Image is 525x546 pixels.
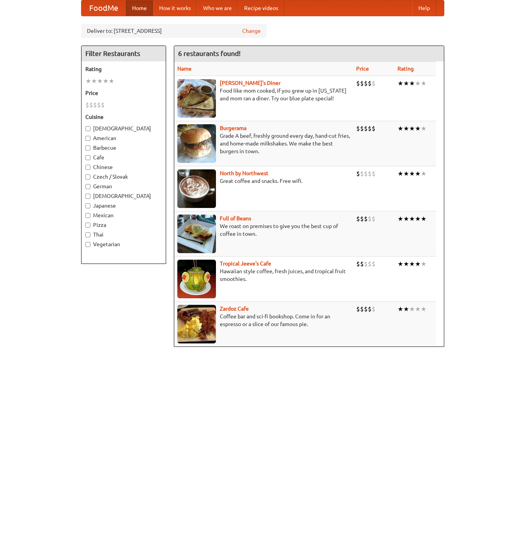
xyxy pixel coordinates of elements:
[403,215,409,223] li: ★
[85,231,162,238] label: Thai
[372,215,375,223] li: $
[409,215,415,223] li: ★
[85,155,90,160] input: Cafe
[85,183,162,190] label: German
[220,170,268,176] a: North by Northwest
[177,66,192,72] a: Name
[220,80,280,86] a: [PERSON_NAME]'s Diner
[177,222,350,238] p: We roast on premises to give you the best cup of coffee in town.
[85,203,90,208] input: Japanese
[398,305,403,313] li: ★
[368,305,372,313] li: $
[242,27,261,35] a: Change
[368,79,372,88] li: $
[220,306,249,312] a: Zardoz Cafe
[372,169,375,178] li: $
[101,101,105,109] li: $
[85,202,162,210] label: Japanese
[85,126,90,131] input: [DEMOGRAPHIC_DATA]
[177,215,216,253] img: beans.jpg
[356,124,360,133] li: $
[415,260,421,268] li: ★
[85,232,90,237] input: Thai
[85,194,90,199] input: [DEMOGRAPHIC_DATA]
[126,0,153,16] a: Home
[360,79,364,88] li: $
[220,215,251,221] b: Full of Beans
[97,101,101,109] li: $
[364,124,368,133] li: $
[368,260,372,268] li: $
[364,79,368,88] li: $
[409,79,415,88] li: ★
[372,260,375,268] li: $
[356,215,360,223] li: $
[415,124,421,133] li: ★
[403,169,409,178] li: ★
[97,77,103,85] li: ★
[85,145,90,150] input: Barbecue
[398,124,403,133] li: ★
[177,79,216,118] img: sallys.jpg
[85,77,91,85] li: ★
[85,134,162,142] label: American
[415,169,421,178] li: ★
[356,260,360,268] li: $
[85,213,90,218] input: Mexican
[238,0,284,16] a: Recipe videos
[91,77,97,85] li: ★
[403,79,409,88] li: ★
[85,184,90,189] input: German
[398,169,403,178] li: ★
[421,305,426,313] li: ★
[85,163,162,171] label: Chinese
[415,215,421,223] li: ★
[177,260,216,298] img: jeeves.jpg
[364,305,368,313] li: $
[178,50,241,57] ng-pluralize: 6 restaurants found!
[85,136,90,141] input: American
[364,215,368,223] li: $
[403,305,409,313] li: ★
[85,154,162,161] label: Cafe
[85,211,162,219] label: Mexican
[177,313,350,328] p: Coffee bar and sci-fi bookshop. Come in for an espresso or a slice of our famous pie.
[82,46,166,61] h4: Filter Restaurants
[85,173,162,181] label: Czech / Slovak
[85,165,90,170] input: Chinese
[360,169,364,178] li: $
[85,144,162,152] label: Barbecue
[109,77,114,85] li: ★
[368,215,372,223] li: $
[409,124,415,133] li: ★
[177,177,350,185] p: Great coffee and snacks. Free wifi.
[177,87,350,102] p: Food like mom cooked, if you grew up in [US_STATE] and mom ran a diner. Try our blue plate special!
[220,260,271,267] a: Tropical Jeeve's Cafe
[372,305,375,313] li: $
[93,101,97,109] li: $
[372,79,375,88] li: $
[409,169,415,178] li: ★
[356,66,369,72] a: Price
[421,215,426,223] li: ★
[153,0,197,16] a: How it works
[409,260,415,268] li: ★
[177,124,216,163] img: burgerama.jpg
[372,124,375,133] li: $
[177,132,350,155] p: Grade A beef, freshly ground every day, hand-cut fries, and home-made milkshakes. We make the bes...
[409,305,415,313] li: ★
[197,0,238,16] a: Who we are
[81,24,267,38] div: Deliver to: [STREET_ADDRESS]
[368,124,372,133] li: $
[89,101,93,109] li: $
[85,240,162,248] label: Vegetarian
[421,79,426,88] li: ★
[398,79,403,88] li: ★
[220,125,246,131] a: Burgerama
[364,169,368,178] li: $
[85,192,162,200] label: [DEMOGRAPHIC_DATA]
